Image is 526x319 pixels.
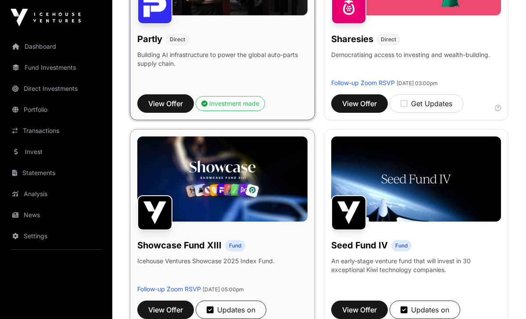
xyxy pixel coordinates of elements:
[170,36,185,43] span: Direct
[342,98,377,109] span: View Offer
[148,98,183,109] span: View Offer
[7,79,105,98] a: Direct Investments
[331,257,501,274] p: An early-stage venture fund that will invest in 30 exceptional Kiwi technology companies.
[148,305,183,315] span: View Offer
[7,226,105,246] a: Settings
[401,98,452,109] div: Get Updates
[137,239,222,251] h1: Showcase Fund XIII
[137,33,162,45] h1: Partly
[482,277,526,319] iframe: Chat Widget
[207,305,255,315] div: Updates on
[137,285,201,293] a: Follow-up Zoom RSVP
[137,136,308,222] img: Showcase-Fund-Banner-1.jpg
[331,195,366,230] img: Seed Fund IV
[331,136,501,222] img: Seed-Fund-4_Banner.jpg
[7,121,105,140] a: Transactions
[196,301,266,319] button: Updates on
[331,301,388,319] button: View Offer
[196,96,265,111] button: Investment made
[7,58,105,77] a: Fund Investments
[229,242,241,249] span: Fund
[331,94,388,113] button: View Offer
[390,94,463,113] button: Get Updates
[7,163,105,183] a: Statements
[381,36,396,43] span: Direct
[395,242,408,249] span: Fund
[7,100,105,119] a: Portfolio
[7,142,105,161] a: Invest
[137,301,194,319] button: View Offer
[331,79,395,86] a: Follow-up Zoom RSVP
[201,99,259,108] div: Investment made
[11,9,81,26] img: Icehouse Ventures Logo
[342,305,377,315] span: View Offer
[390,301,460,319] button: Updates on
[137,94,194,113] button: View Offer
[331,239,388,251] h1: Seed Fund IV
[331,33,373,45] h1: Sharesies
[203,286,244,293] span: [DATE] 05:00pm
[331,50,490,79] p: Democratising access to investing and wealth-building.
[397,80,438,86] span: [DATE] 03:00pm
[137,50,308,79] p: Building AI infrastructure to power the global auto-parts supply chain.
[7,37,105,56] a: Dashboard
[401,305,449,315] div: Updates on
[7,184,105,204] a: Analysis
[137,257,275,265] p: Icehouse Ventures Showcase 2025 Index Fund.
[137,195,172,230] img: Showcase Fund XIII
[7,205,105,225] a: News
